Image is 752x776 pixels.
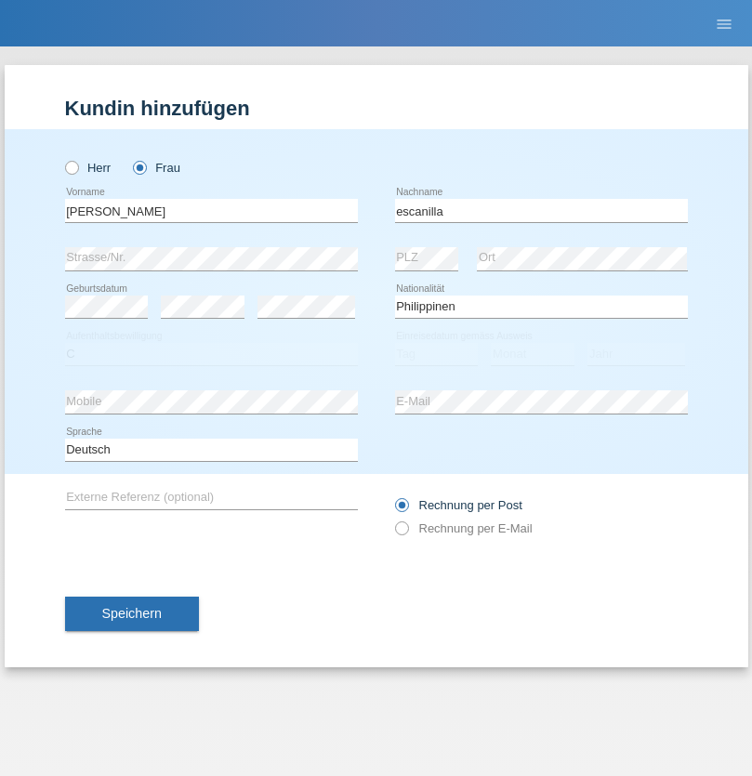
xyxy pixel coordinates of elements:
[395,498,407,521] input: Rechnung per Post
[395,521,407,545] input: Rechnung per E-Mail
[65,161,112,175] label: Herr
[65,161,77,173] input: Herr
[395,498,522,512] label: Rechnung per Post
[65,97,688,120] h1: Kundin hinzufügen
[706,18,743,29] a: menu
[715,15,733,33] i: menu
[133,161,145,173] input: Frau
[395,521,533,535] label: Rechnung per E-Mail
[65,597,199,632] button: Speichern
[133,161,180,175] label: Frau
[102,606,162,621] span: Speichern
